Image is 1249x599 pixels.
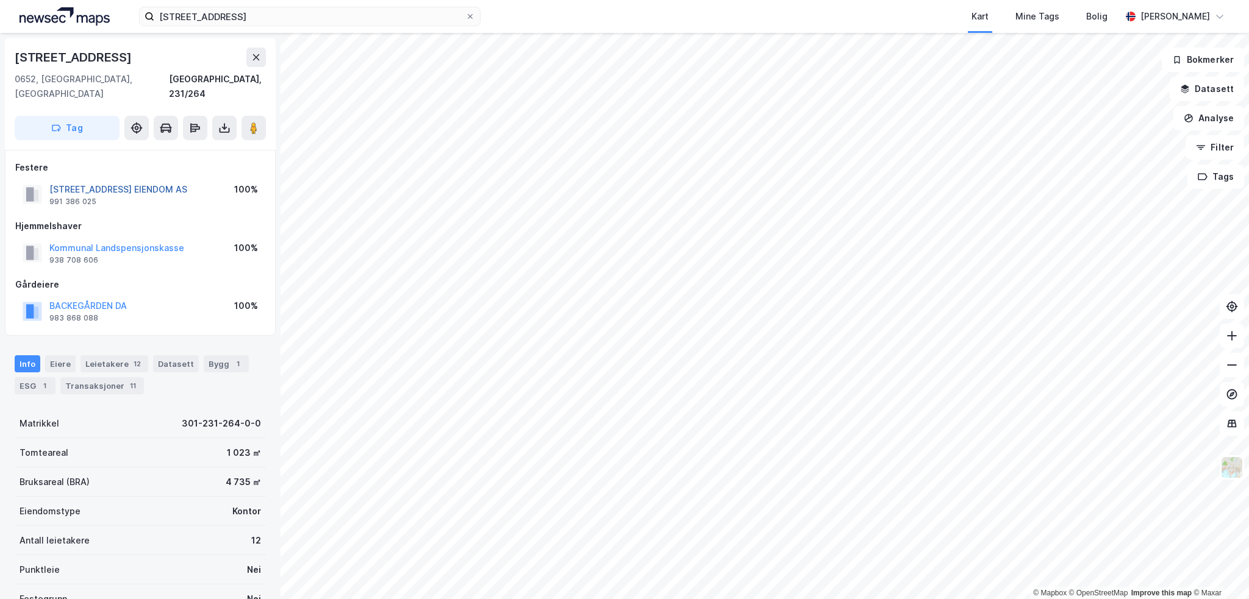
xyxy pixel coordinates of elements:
[15,72,169,101] div: 0652, [GEOGRAPHIC_DATA], [GEOGRAPHIC_DATA]
[15,377,55,394] div: ESG
[232,358,244,370] div: 1
[1188,541,1249,599] iframe: Chat Widget
[38,380,51,392] div: 1
[232,504,261,519] div: Kontor
[1086,9,1108,24] div: Bolig
[1131,589,1192,597] a: Improve this map
[1033,589,1067,597] a: Mapbox
[45,355,76,372] div: Eiere
[20,533,90,548] div: Antall leietakere
[49,313,98,323] div: 983 868 088
[247,562,261,577] div: Nei
[972,9,989,24] div: Kart
[15,116,120,140] button: Tag
[81,355,148,372] div: Leietakere
[20,416,59,431] div: Matrikkel
[49,197,96,207] div: 991 386 025
[1187,165,1244,189] button: Tags
[1162,48,1244,72] button: Bokmerker
[1186,135,1244,160] button: Filter
[169,72,266,101] div: [GEOGRAPHIC_DATA], 231/264
[153,355,199,372] div: Datasett
[1173,106,1244,130] button: Analyse
[60,377,144,394] div: Transaksjoner
[20,475,90,489] div: Bruksareal (BRA)
[182,416,261,431] div: 301-231-264-0-0
[154,7,465,26] input: Søk på adresse, matrikkel, gårdeiere, leietakere eller personer
[234,182,258,197] div: 100%
[1140,9,1210,24] div: [PERSON_NAME]
[49,255,98,265] div: 938 708 606
[131,358,143,370] div: 12
[204,355,249,372] div: Bygg
[234,299,258,313] div: 100%
[20,7,110,26] img: logo.a4113a55bc3d86da70a041830d287a7e.svg
[1170,77,1244,101] button: Datasett
[15,160,265,175] div: Festere
[251,533,261,548] div: 12
[20,504,81,519] div: Eiendomstype
[1220,456,1244,479] img: Z
[15,277,265,292] div: Gårdeiere
[15,355,40,372] div: Info
[226,475,261,489] div: 4 735 ㎡
[227,445,261,460] div: 1 023 ㎡
[127,380,139,392] div: 11
[20,562,60,577] div: Punktleie
[15,219,265,233] div: Hjemmelshaver
[1069,589,1128,597] a: OpenStreetMap
[20,445,68,460] div: Tomteareal
[1188,541,1249,599] div: Kontrollprogram for chat
[234,241,258,255] div: 100%
[1015,9,1059,24] div: Mine Tags
[15,48,134,67] div: [STREET_ADDRESS]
